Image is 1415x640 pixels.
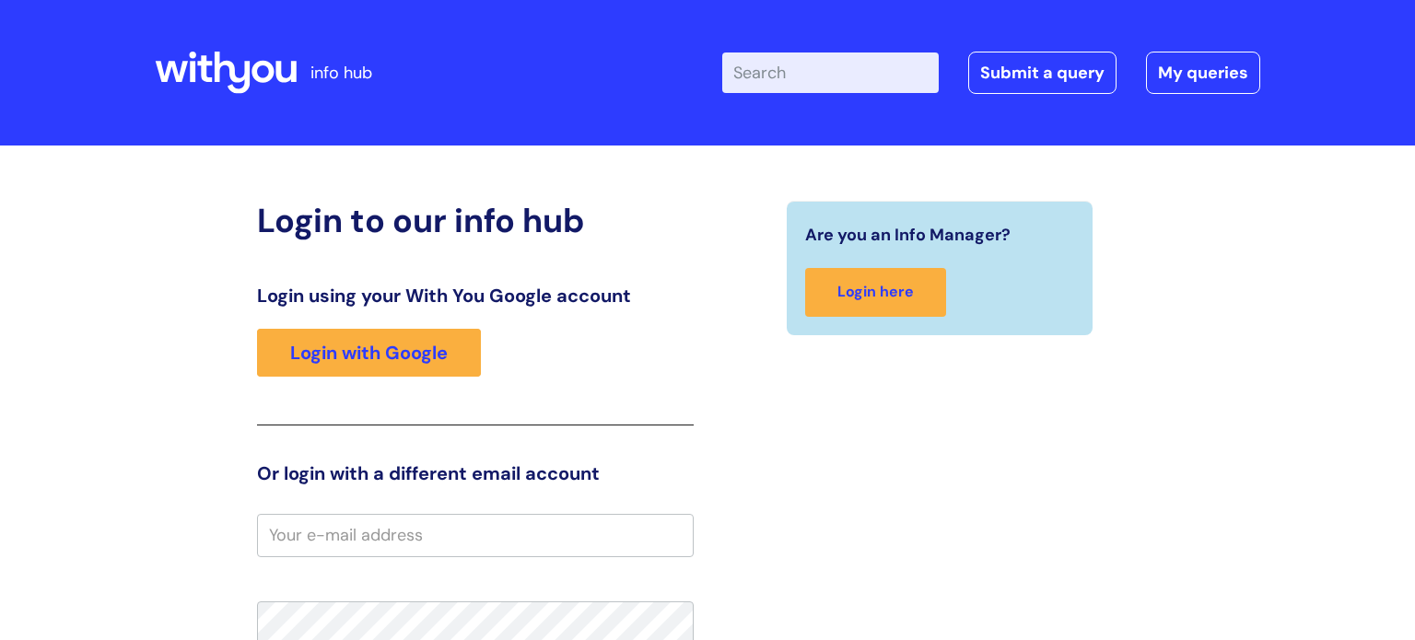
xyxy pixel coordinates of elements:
a: My queries [1146,52,1260,94]
input: Search [722,52,939,93]
input: Your e-mail address [257,514,694,556]
h3: Login using your With You Google account [257,285,694,307]
h3: Or login with a different email account [257,462,694,484]
h2: Login to our info hub [257,201,694,240]
a: Submit a query [968,52,1117,94]
a: Login here [805,268,946,317]
span: Are you an Info Manager? [805,220,1011,250]
p: info hub [310,58,372,87]
a: Login with Google [257,329,481,377]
